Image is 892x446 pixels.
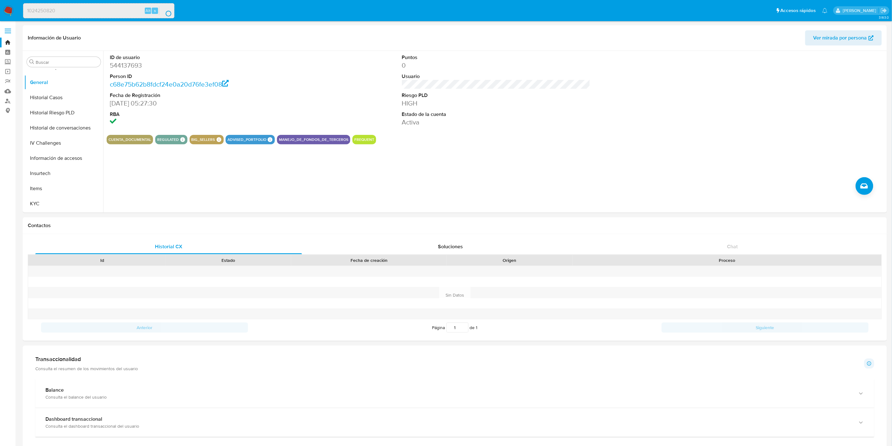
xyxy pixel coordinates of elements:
[29,59,34,64] button: Buscar
[402,99,590,108] dd: HIGH
[24,90,103,105] button: Historial Casos
[476,324,478,331] span: 1
[145,8,151,14] span: Alt
[110,111,298,118] dt: RBA
[159,6,172,15] button: search-icon
[110,73,298,80] dt: Person ID
[822,8,828,13] a: Notificaciones
[24,136,103,151] button: IV Challenges
[24,196,103,211] button: KYC
[154,8,156,14] span: s
[110,99,298,108] dd: [DATE] 05:27:30
[577,257,877,263] div: Proceso
[881,7,887,14] a: Salir
[662,322,869,333] button: Siguiente
[24,120,103,136] button: Historial de conversaciones
[24,166,103,181] button: Insurtech
[402,73,590,80] dt: Usuario
[781,7,816,14] span: Accesos rápidos
[24,151,103,166] button: Información de accesos
[110,54,298,61] dt: ID de usuario
[24,105,103,120] button: Historial Riesgo PLD
[110,92,298,99] dt: Fecha de Registración
[24,181,103,196] button: Items
[170,257,287,263] div: Estado
[438,243,463,250] span: Soluciones
[110,80,229,89] a: c68e75b62b8fdcf24e0a20d76fe3ef08
[402,54,590,61] dt: Puntos
[41,322,248,333] button: Anterior
[36,59,98,65] input: Buscar
[155,243,182,250] span: Historial CX
[28,35,81,41] h1: Información de Usuario
[805,30,882,45] button: Ver mirada por persona
[110,61,298,70] dd: 544137693
[402,92,590,99] dt: Riesgo PLD
[44,257,161,263] div: Id
[24,211,103,226] button: Lista Interna
[402,61,590,70] dd: 0
[843,8,878,14] p: gregorio.negri@mercadolibre.com
[402,118,590,127] dd: Activa
[813,30,867,45] span: Ver mirada por persona
[432,322,478,333] span: Página de
[23,7,174,15] input: Buscar usuario o caso...
[296,257,442,263] div: Fecha de creación
[28,222,882,229] h1: Contactos
[727,243,738,250] span: Chat
[451,257,569,263] div: Origen
[24,75,103,90] button: General
[402,111,590,118] dt: Estado de la cuenta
